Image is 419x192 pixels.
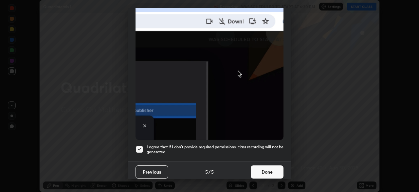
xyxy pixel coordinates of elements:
[251,165,283,179] button: Done
[205,168,208,175] h4: 5
[136,165,168,179] button: Previous
[147,144,283,155] h5: I agree that if I don't provide required permissions, class recording will not be generated
[209,168,210,175] h4: /
[211,168,214,175] h4: 5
